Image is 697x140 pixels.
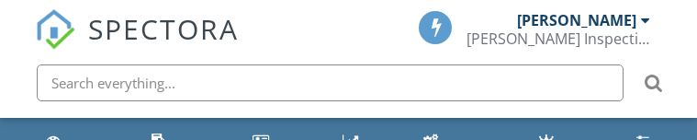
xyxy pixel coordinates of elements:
[35,9,75,50] img: The Best Home Inspection Software - Spectora
[35,25,239,64] a: SPECTORA
[37,64,624,101] input: Search everything...
[467,29,650,48] div: Murray Inspection Services
[88,9,239,48] span: SPECTORA
[517,11,636,29] div: [PERSON_NAME]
